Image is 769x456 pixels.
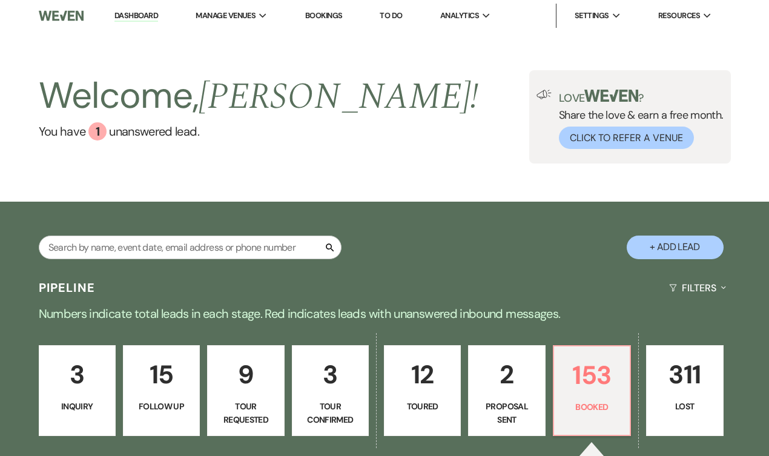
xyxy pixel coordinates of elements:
a: 3Inquiry [39,345,116,436]
button: Click to Refer a Venue [559,127,694,149]
p: Tour Confirmed [300,400,361,427]
span: Settings [575,10,609,22]
a: 12Toured [384,345,461,436]
button: + Add Lead [627,236,724,259]
img: weven-logo-green.svg [584,90,638,102]
a: Bookings [305,10,343,21]
p: Love ? [559,90,724,104]
p: Tour Requested [215,400,276,427]
a: 153Booked [553,345,631,436]
p: Booked [561,400,622,414]
span: Analytics [440,10,479,22]
p: 12 [392,354,453,395]
p: 3 [47,354,108,395]
img: loud-speaker-illustration.svg [536,90,552,99]
a: 15Follow Up [123,345,200,436]
img: Weven Logo [39,3,84,28]
p: 9 [215,354,276,395]
span: Resources [658,10,700,22]
h2: Welcome, [39,70,479,122]
p: 2 [476,354,537,395]
a: 3Tour Confirmed [292,345,369,436]
div: Share the love & earn a free month. [552,90,724,149]
a: Dashboard [114,10,158,22]
p: Lost [654,400,715,413]
button: Filters [664,272,730,304]
p: Proposal Sent [476,400,537,427]
a: 311Lost [646,345,723,436]
a: 9Tour Requested [207,345,284,436]
a: To Do [380,10,402,21]
input: Search by name, event date, email address or phone number [39,236,342,259]
a: 2Proposal Sent [468,345,545,436]
p: 311 [654,354,715,395]
p: 3 [300,354,361,395]
span: Manage Venues [196,10,256,22]
p: 153 [561,355,622,395]
a: You have 1 unanswered lead. [39,122,479,140]
span: [PERSON_NAME] ! [199,69,478,125]
p: 15 [131,354,192,395]
div: 1 [88,122,107,140]
p: Follow Up [131,400,192,413]
p: Inquiry [47,400,108,413]
h3: Pipeline [39,279,96,296]
p: Toured [392,400,453,413]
